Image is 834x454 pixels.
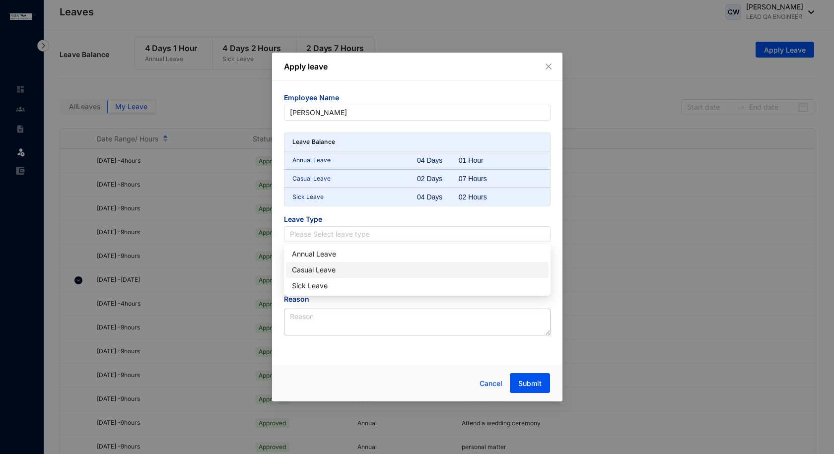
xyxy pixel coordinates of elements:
[286,262,549,278] div: Casual Leave
[459,192,500,202] div: 02 Hours
[480,378,502,389] span: Cancel
[459,155,500,165] div: 01 Hour
[284,294,316,305] label: Reason
[284,61,551,72] p: Apply leave
[472,374,510,393] button: Cancel
[292,174,417,184] p: Casual Leave
[286,278,549,294] div: Sick Leave
[284,214,551,226] span: Leave Type
[284,309,551,335] textarea: Reason
[290,105,545,120] span: Chamin Weerasinghe
[292,280,543,291] div: Sick Leave
[545,63,553,70] span: close
[284,93,551,105] span: Employee Name
[417,192,459,202] div: 04 Days
[286,246,549,262] div: Annual Leave
[292,155,417,165] p: Annual Leave
[417,174,459,184] div: 02 Days
[518,379,542,389] span: Submit
[459,174,500,184] div: 07 Hours
[292,249,543,259] div: Annual Leave
[292,137,336,147] p: Leave Balance
[543,61,554,72] button: Close
[510,373,550,393] button: Submit
[417,155,459,165] div: 04 Days
[292,264,543,275] div: Casual Leave
[292,192,417,202] p: Sick Leave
